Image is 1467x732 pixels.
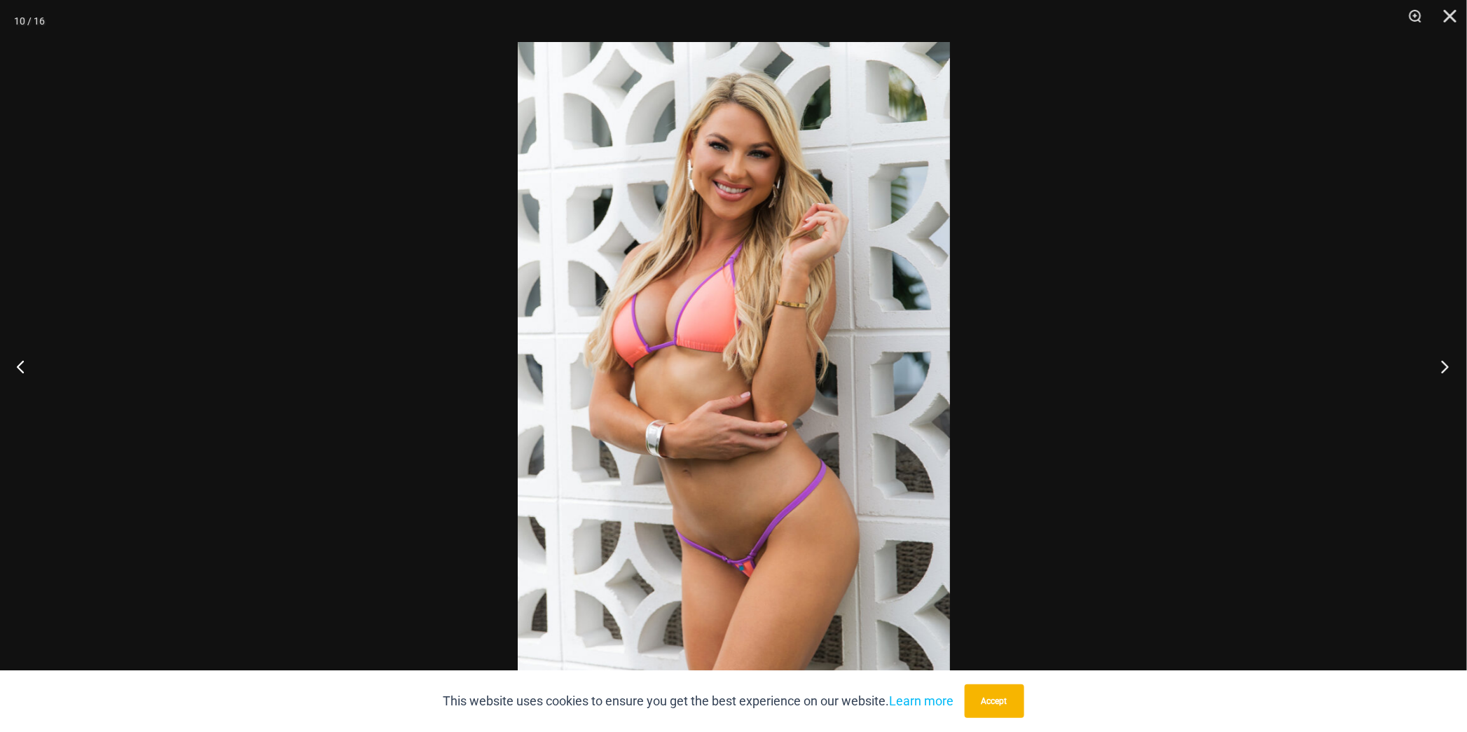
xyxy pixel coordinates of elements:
[965,684,1024,718] button: Accept
[1414,331,1467,401] button: Next
[518,42,950,690] img: Wild Card Neon Bliss 312 Top 457 Micro 01
[14,11,45,32] div: 10 / 16
[890,693,954,708] a: Learn more
[443,691,954,712] p: This website uses cookies to ensure you get the best experience on our website.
